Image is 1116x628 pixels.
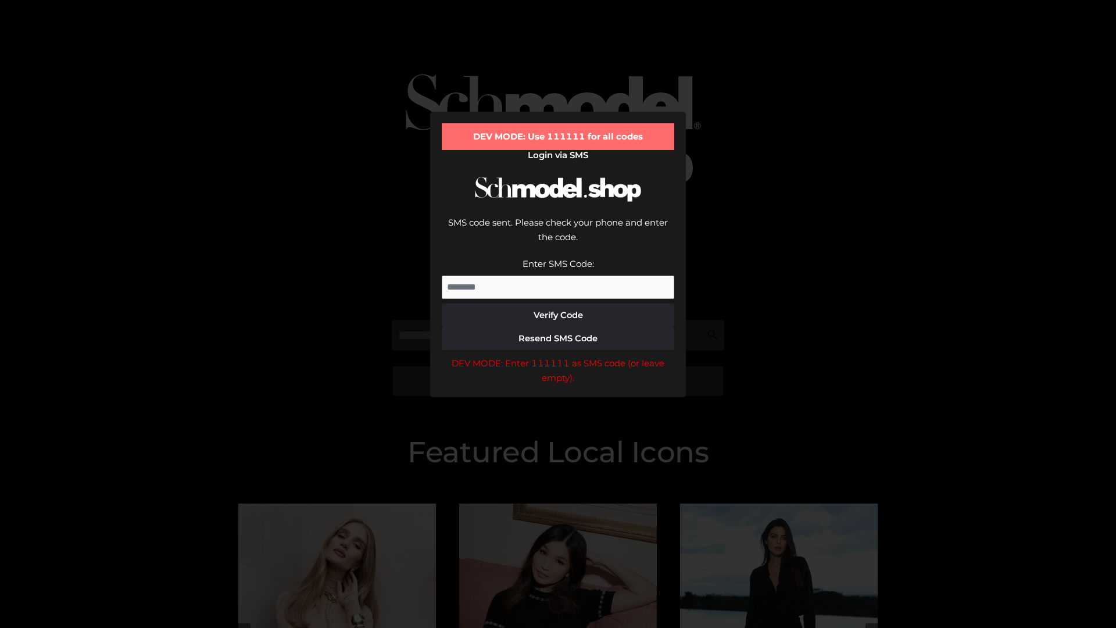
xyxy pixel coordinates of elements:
[442,123,674,150] div: DEV MODE: Use 111111 for all codes
[523,258,594,269] label: Enter SMS Code:
[471,166,645,212] img: Schmodel Logo
[442,304,674,327] button: Verify Code
[442,150,674,160] h2: Login via SMS
[442,215,674,256] div: SMS code sent. Please check your phone and enter the code.
[442,356,674,386] div: DEV MODE: Enter 111111 as SMS code (or leave empty).
[442,327,674,350] button: Resend SMS Code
